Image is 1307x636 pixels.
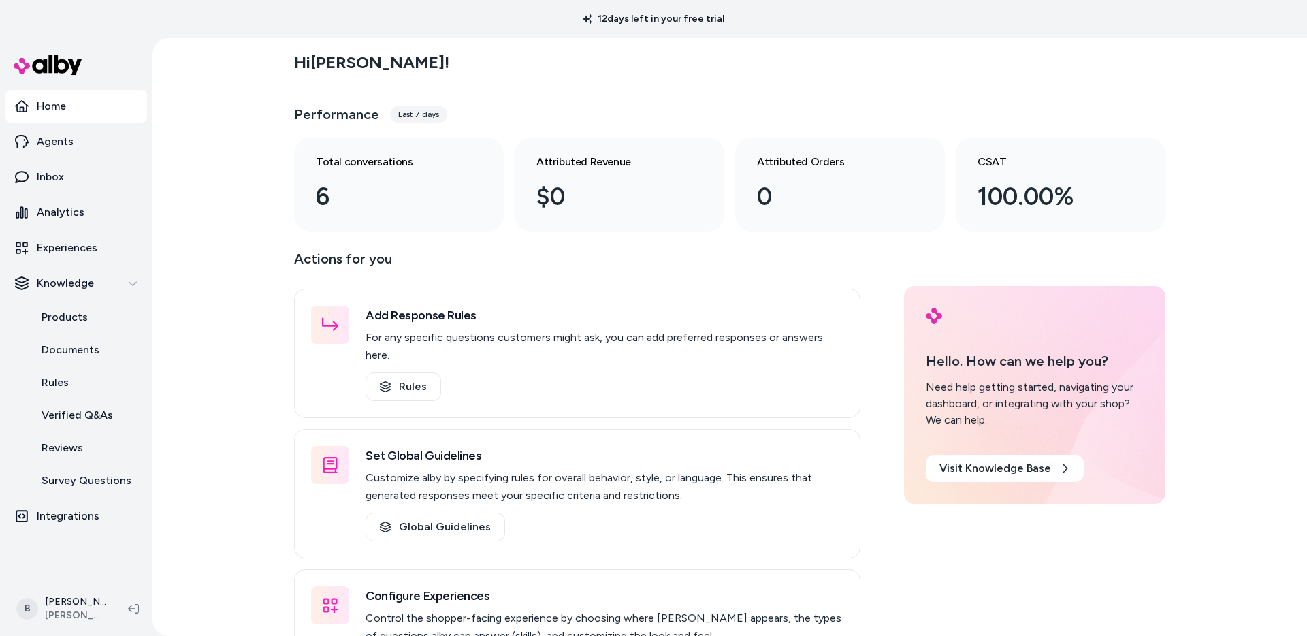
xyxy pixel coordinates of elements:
[366,586,843,605] h3: Configure Experiences
[926,379,1144,428] div: Need help getting started, navigating your dashboard, or integrating with your shop? We can help.
[294,248,860,281] p: Actions for you
[42,309,88,325] p: Products
[37,508,99,524] p: Integrations
[45,595,106,609] p: [PERSON_NAME]
[366,329,843,364] p: For any specific questions customers might ask, you can add preferred responses or answers here.
[978,154,1122,170] h3: CSAT
[5,161,147,193] a: Inbox
[37,204,84,221] p: Analytics
[42,407,113,424] p: Verified Q&As
[926,351,1144,371] p: Hello. How can we help you?
[5,125,147,158] a: Agents
[45,609,106,622] span: [PERSON_NAME]
[390,106,447,123] div: Last 7 days
[316,154,460,170] h3: Total conversations
[37,240,97,256] p: Experiences
[28,464,147,497] a: Survey Questions
[366,446,843,465] h3: Set Global Guidelines
[42,473,131,489] p: Survey Questions
[16,598,38,620] span: B
[28,334,147,366] a: Documents
[978,178,1122,215] div: 100.00%
[536,154,681,170] h3: Attributed Revenue
[8,587,117,631] button: B[PERSON_NAME][PERSON_NAME]
[37,169,64,185] p: Inbox
[366,513,505,541] a: Global Guidelines
[28,432,147,464] a: Reviews
[956,138,1165,232] a: CSAT 100.00%
[926,308,942,324] img: alby Logo
[5,90,147,123] a: Home
[926,455,1084,482] a: Visit Knowledge Base
[37,133,74,150] p: Agents
[757,178,901,215] div: 0
[42,440,83,456] p: Reviews
[37,275,94,291] p: Knowledge
[28,301,147,334] a: Products
[5,500,147,532] a: Integrations
[5,196,147,229] a: Analytics
[757,154,901,170] h3: Attributed Orders
[366,469,843,505] p: Customize alby by specifying rules for overall behavior, style, or language. This ensures that ge...
[28,366,147,399] a: Rules
[42,375,69,391] p: Rules
[575,12,732,26] p: 12 days left in your free trial
[5,232,147,264] a: Experiences
[735,138,945,232] a: Attributed Orders 0
[294,138,504,232] a: Total conversations 6
[14,55,82,75] img: alby Logo
[294,105,379,124] h3: Performance
[366,372,441,401] a: Rules
[536,178,681,215] div: $0
[42,342,99,358] p: Documents
[37,98,66,114] p: Home
[515,138,724,232] a: Attributed Revenue $0
[5,267,147,300] button: Knowledge
[28,399,147,432] a: Verified Q&As
[366,306,843,325] h3: Add Response Rules
[316,178,460,215] div: 6
[294,52,449,73] h2: Hi [PERSON_NAME] !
